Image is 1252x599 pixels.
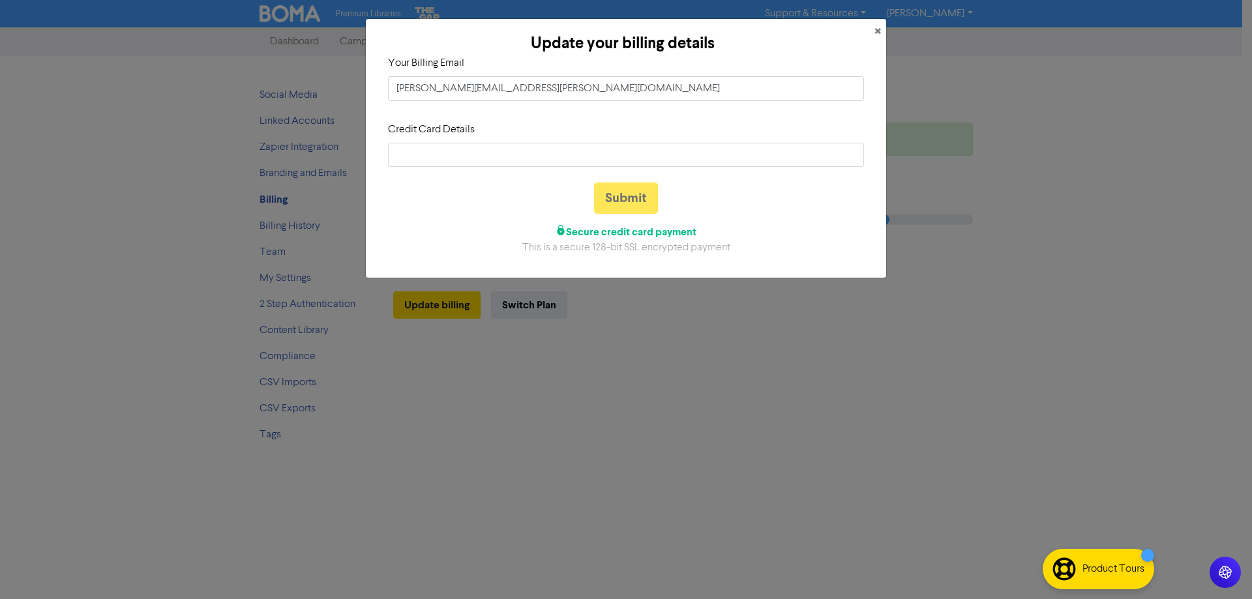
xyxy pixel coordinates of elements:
button: Submit [594,183,658,214]
div: Update your billing details [376,32,869,55]
iframe: Chat Widget [1187,536,1252,599]
label: Your Billing Email [388,55,464,71]
span: × [874,22,881,42]
div: Secure credit card payment [388,224,864,240]
button: Close [869,19,886,45]
input: example@gmail.com [388,76,864,101]
div: This is a secure 128-bit SSL encrypted payment [388,240,864,256]
p: Credit Card Details [388,122,864,138]
iframe: Secure card payment input frame [396,149,856,161]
